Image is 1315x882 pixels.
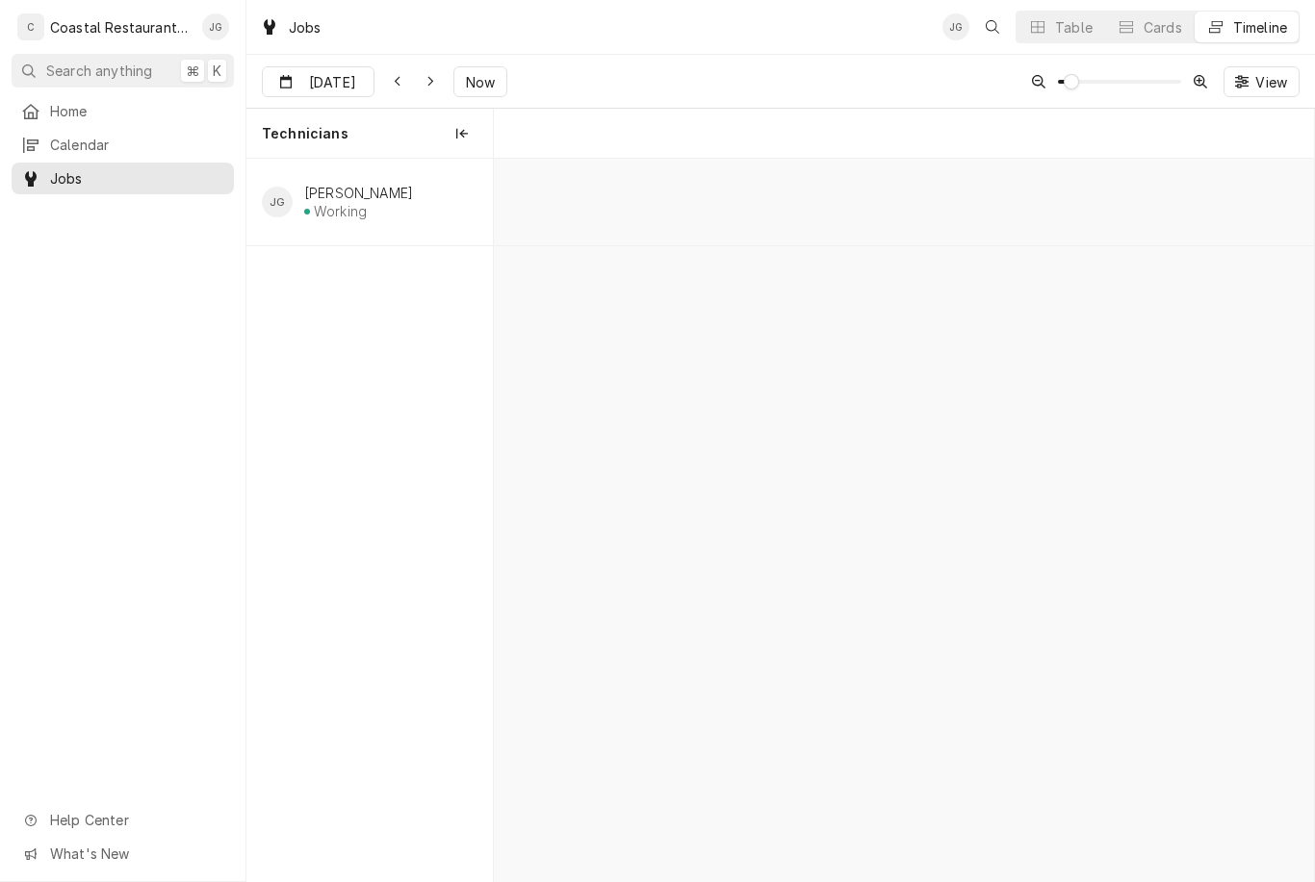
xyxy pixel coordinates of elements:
button: [DATE] [262,66,374,97]
span: Calendar [50,135,224,155]
span: Now [462,72,499,92]
div: Working [314,203,367,219]
a: Jobs [12,163,234,194]
div: JG [262,187,293,217]
button: Open search [977,12,1008,42]
button: Now [453,66,507,97]
span: K [213,61,221,81]
button: View [1224,66,1300,97]
a: Go to Help Center [12,804,234,836]
div: Coastal Restaurant Repair [50,17,192,38]
div: left [246,159,493,882]
div: Timeline [1233,17,1287,38]
a: Home [12,95,234,127]
button: Search anything⌘K [12,54,234,88]
div: James Gatton's Avatar [202,13,229,40]
div: normal [494,159,1314,882]
div: JG [942,13,969,40]
span: Search anything [46,61,152,81]
span: Technicians [262,124,348,143]
span: ⌘ [186,61,199,81]
div: James Gatton's Avatar [942,13,969,40]
div: James Gatton's Avatar [262,187,293,217]
span: Help Center [50,810,222,830]
div: C [17,13,44,40]
a: Calendar [12,129,234,161]
div: Cards [1144,17,1182,38]
div: Technicians column. SPACE for context menu [246,109,493,159]
span: View [1251,72,1291,92]
div: JG [202,13,229,40]
div: Table [1055,17,1093,38]
a: Go to What's New [12,838,234,869]
span: Jobs [50,168,224,189]
span: Home [50,101,224,121]
span: What's New [50,844,222,864]
div: [PERSON_NAME] [304,185,413,201]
